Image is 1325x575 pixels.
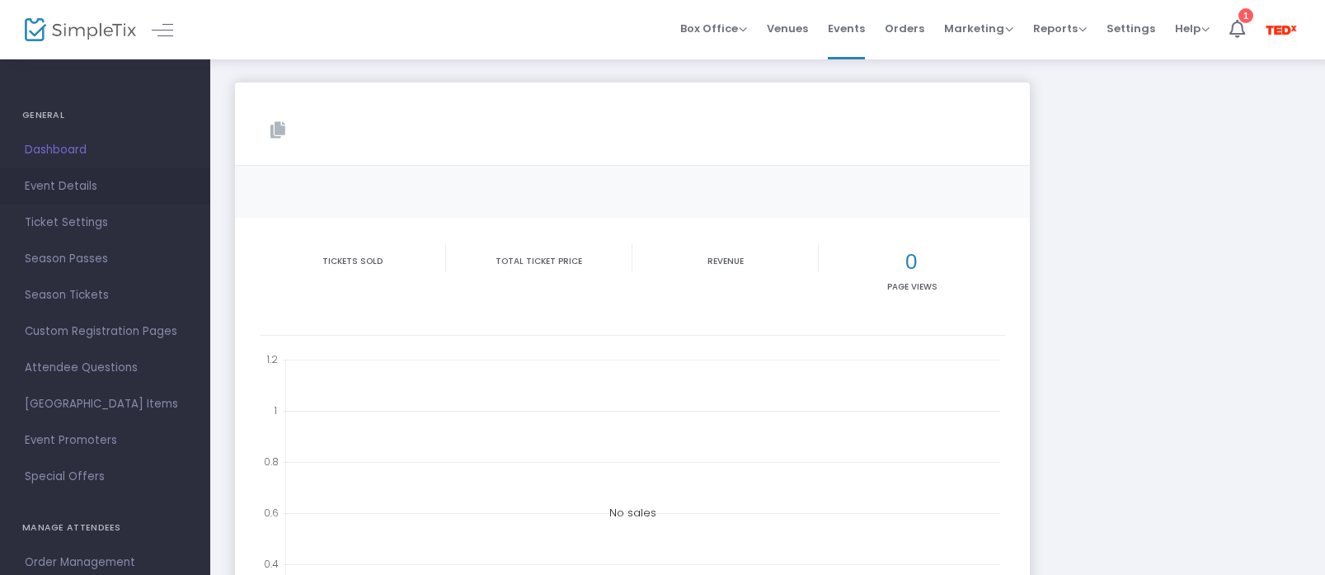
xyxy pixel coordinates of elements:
p: Page Views [822,280,1002,293]
p: Tickets sold [263,255,442,267]
span: [GEOGRAPHIC_DATA] Items [25,394,186,415]
p: Total Ticket Price [449,255,628,267]
span: Order Management [25,552,186,573]
span: Events [828,7,865,49]
span: Help [1175,21,1210,36]
span: Special Offers [25,466,186,488]
span: Box Office [680,21,747,36]
span: Event Promoters [25,430,186,451]
span: Orders [885,7,924,49]
span: Season Tickets [25,285,186,306]
div: 1 [1238,8,1253,23]
span: Attendee Questions [25,357,186,379]
span: Dashboard [25,139,186,161]
span: Settings [1107,7,1155,49]
span: Marketing [944,21,1013,36]
h2: 0 [822,249,1002,275]
span: Venues [767,7,808,49]
span: Ticket Settings [25,212,186,233]
span: Reports [1033,21,1087,36]
h4: GENERAL [22,99,188,132]
h4: MANAGE ATTENDEES [22,511,188,544]
p: Revenue [636,255,815,267]
span: Event Details [25,176,186,197]
span: Season Passes [25,248,186,270]
span: Custom Registration Pages [25,321,186,342]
